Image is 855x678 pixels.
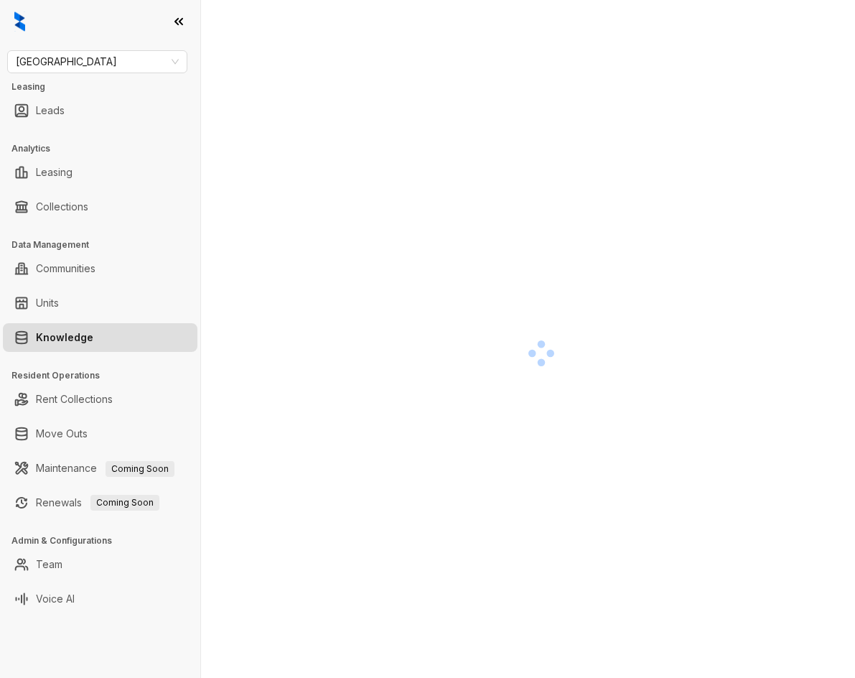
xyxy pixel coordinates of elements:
li: Rent Collections [3,385,197,414]
a: Units [36,289,59,317]
img: logo [14,11,25,32]
a: Team [36,550,62,579]
span: Fairfield [16,51,179,73]
li: Renewals [3,488,197,517]
h3: Resident Operations [11,369,200,382]
a: Voice AI [36,585,75,613]
li: Leasing [3,158,197,187]
span: Coming Soon [90,495,159,511]
li: Leads [3,96,197,125]
li: Collections [3,192,197,221]
a: Leads [36,96,65,125]
a: RenewalsComing Soon [36,488,159,517]
h3: Leasing [11,80,200,93]
li: Units [3,289,197,317]
a: Move Outs [36,419,88,448]
a: Knowledge [36,323,93,352]
li: Communities [3,254,197,283]
h3: Analytics [11,142,200,155]
a: Leasing [36,158,73,187]
h3: Admin & Configurations [11,534,200,547]
span: Coming Soon [106,461,174,477]
li: Maintenance [3,454,197,483]
h3: Data Management [11,238,200,251]
a: Rent Collections [36,385,113,414]
a: Collections [36,192,88,221]
li: Team [3,550,197,579]
li: Move Outs [3,419,197,448]
a: Communities [36,254,95,283]
li: Knowledge [3,323,197,352]
li: Voice AI [3,585,197,613]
